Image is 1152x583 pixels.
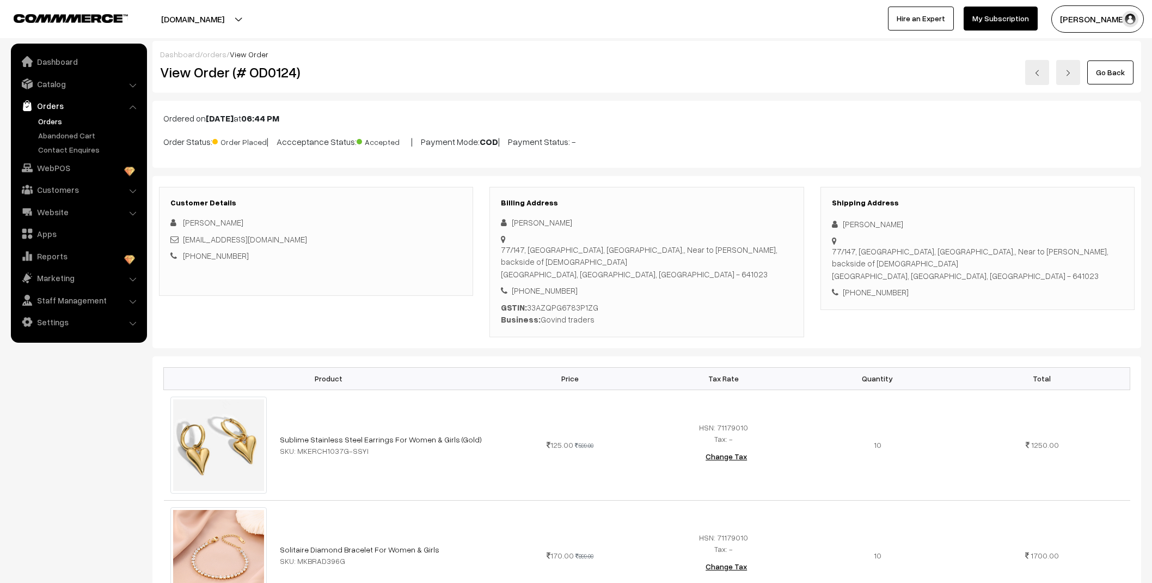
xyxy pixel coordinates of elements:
button: Change Tax [697,445,756,469]
span: 1700.00 [1031,551,1059,560]
div: 77/147, [GEOGRAPHIC_DATA], [GEOGRAPHIC_DATA],, Near to [PERSON_NAME], backside of [DEMOGRAPHIC_DA... [832,245,1123,282]
a: Reports [14,246,143,266]
th: Total [954,367,1130,390]
h3: Billing Address [501,198,792,208]
div: [PHONE_NUMBER] [501,284,792,297]
div: SKU: MKERCH1037G-SSYI [280,445,486,457]
a: Website [14,202,143,222]
b: 06:44 PM [241,113,279,124]
a: orders [203,50,226,59]
a: Sublime Stainless Steel Earrings For Women & Girls (Gold) [280,435,482,444]
a: [EMAIL_ADDRESS][DOMAIN_NAME] [183,234,307,244]
div: / / [160,48,1133,60]
span: 1250.00 [1031,440,1059,450]
a: Catalog [14,74,143,94]
img: imah63u2nfxnghwv.jpeg [170,397,267,494]
a: Dashboard [160,50,200,59]
a: Solitaire Diamond Bracelet For Women & Girls [280,545,439,554]
b: Business: [501,314,541,324]
div: [PERSON_NAME] [832,218,1123,230]
span: 125.00 [547,440,573,450]
img: left-arrow.png [1034,70,1040,76]
img: user [1122,11,1138,27]
strike: 899.00 [575,552,593,560]
span: Order Placed [212,133,267,148]
a: My Subscription [964,7,1038,31]
div: [PHONE_NUMBER] [832,286,1123,299]
span: 10 [874,551,881,560]
a: Marketing [14,268,143,288]
a: Staff Management [14,290,143,310]
img: right-arrow.png [1065,70,1071,76]
p: Order Status: | Accceptance Status: | Payment Mode: | Payment Status: - [163,133,1130,148]
a: Hire an Expert [888,7,954,31]
div: SKU: MKBRAD396G [280,555,486,567]
button: [DOMAIN_NAME] [123,5,262,33]
a: Apps [14,224,143,244]
a: Orders [35,116,143,127]
div: [PERSON_NAME] [501,216,792,229]
b: GSTIN: [501,302,527,312]
a: Dashboard [14,52,143,71]
span: HSN: 71179010 Tax: - [699,533,748,554]
th: Quantity [800,367,954,390]
h3: Shipping Address [832,198,1123,208]
div: 77/147, [GEOGRAPHIC_DATA], [GEOGRAPHIC_DATA],, Near to [PERSON_NAME], backside of [DEMOGRAPHIC_DA... [501,244,792,281]
th: Product [164,367,493,390]
a: COMMMERCE [14,11,109,24]
b: [DATE] [206,113,234,124]
button: [PERSON_NAME] [1051,5,1144,33]
a: Orders [14,96,143,116]
a: Contact Enquires [35,144,143,155]
span: 170.00 [547,551,574,560]
span: HSN: 71179010 Tax: - [699,423,748,444]
h3: Customer Details [170,198,462,208]
th: Price [493,367,647,390]
a: Settings [14,312,143,332]
a: Abandoned Cart [35,130,143,141]
a: Go Back [1087,60,1133,84]
span: Accepted [357,133,411,148]
p: Ordered on at [163,112,1130,125]
strike: 599.00 [575,442,593,449]
b: COD [480,136,498,147]
span: 10 [874,440,881,450]
a: [PHONE_NUMBER] [183,251,249,260]
h2: View Order (# OD0124) [160,64,474,81]
a: WebPOS [14,158,143,178]
th: Tax Rate [647,367,800,390]
img: COMMMERCE [14,14,128,22]
button: Change Tax [697,555,756,579]
div: 33AZQPG6783P1ZG Govind traders [501,301,792,326]
a: Customers [14,180,143,199]
span: View Order [230,50,268,59]
span: [PERSON_NAME] [183,217,243,227]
